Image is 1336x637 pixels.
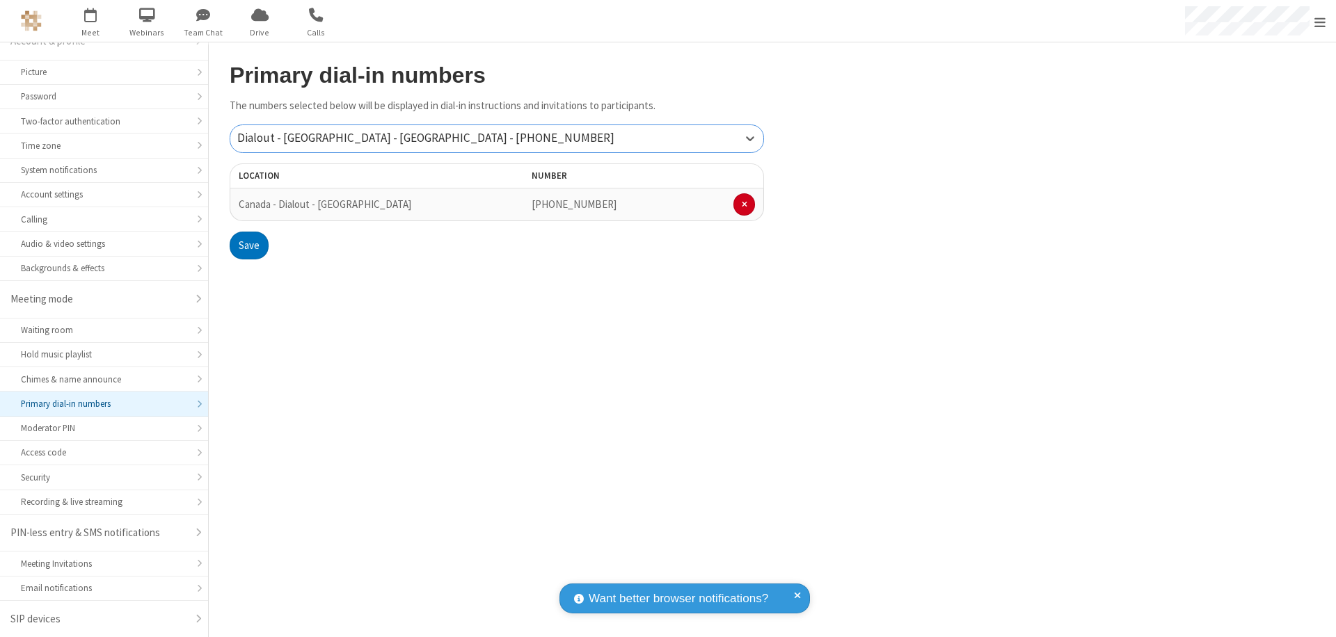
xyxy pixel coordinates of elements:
div: Hold music playlist [21,348,187,361]
th: Location [230,163,443,188]
span: Want better browser notifications? [589,590,768,608]
div: Security [21,471,187,484]
span: Calls [290,26,342,39]
div: Chimes & name announce [21,373,187,386]
div: Audio & video settings [21,237,187,250]
div: SIP devices [10,611,187,627]
span: Webinars [121,26,173,39]
p: The numbers selected below will be displayed in dial-in instructions and invitations to participa... [230,98,764,114]
div: Time zone [21,139,187,152]
div: Primary dial-in numbers [21,397,187,410]
div: Moderator PIN [21,421,187,435]
div: Two-factor authentication [21,115,187,128]
h2: Primary dial-in numbers [230,63,764,88]
div: System notifications [21,163,187,177]
div: Backgrounds & effects [21,261,187,275]
button: Save [230,232,269,259]
div: Meeting Invitations [21,557,187,570]
span: Dialout - [GEOGRAPHIC_DATA] - [GEOGRAPHIC_DATA] - [PHONE_NUMBER] [237,130,614,145]
td: Canada - Dialout - [GEOGRAPHIC_DATA] [230,188,443,221]
div: Meeting mode [10,291,187,307]
span: [PHONE_NUMBER] [532,197,617,211]
div: Recording & live streaming [21,495,187,508]
div: Account settings [21,188,187,201]
div: PIN-less entry & SMS notifications [10,525,187,541]
div: Calling [21,213,187,226]
div: Password [21,90,187,103]
span: Meet [65,26,117,39]
span: Drive [234,26,286,39]
div: Access code [21,446,187,459]
div: Picture [21,65,187,79]
div: Waiting room [21,323,187,337]
div: Email notifications [21,581,187,595]
th: Number [523,163,764,188]
img: QA Selenium DO NOT DELETE OR CHANGE [21,10,42,31]
span: Team Chat [177,26,230,39]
